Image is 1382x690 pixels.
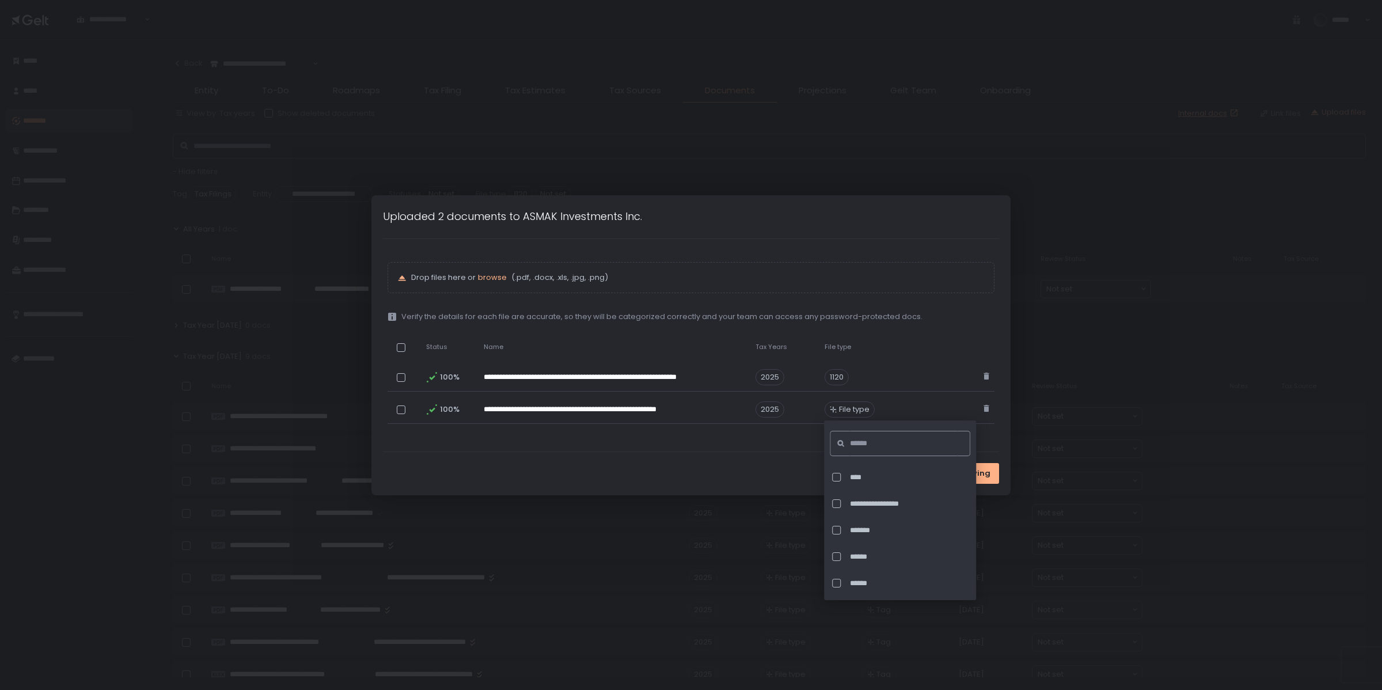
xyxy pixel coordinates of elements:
[440,404,458,415] span: 100%
[755,343,787,351] span: Tax Years
[478,272,507,283] button: browse
[440,372,458,382] span: 100%
[383,208,642,224] h1: Uploaded 2 documents to ASMAK Investments Inc.
[484,343,503,351] span: Name
[825,343,851,351] span: File type
[825,369,849,385] div: 1120
[411,272,985,283] p: Drop files here or
[401,312,922,322] span: Verify the details for each file are accurate, so they will be categorized correctly and your tea...
[509,272,608,283] span: (.pdf, .docx, .xls, .jpg, .png)
[426,343,447,351] span: Status
[755,401,784,418] span: 2025
[839,404,870,415] span: File type
[755,369,784,385] span: 2025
